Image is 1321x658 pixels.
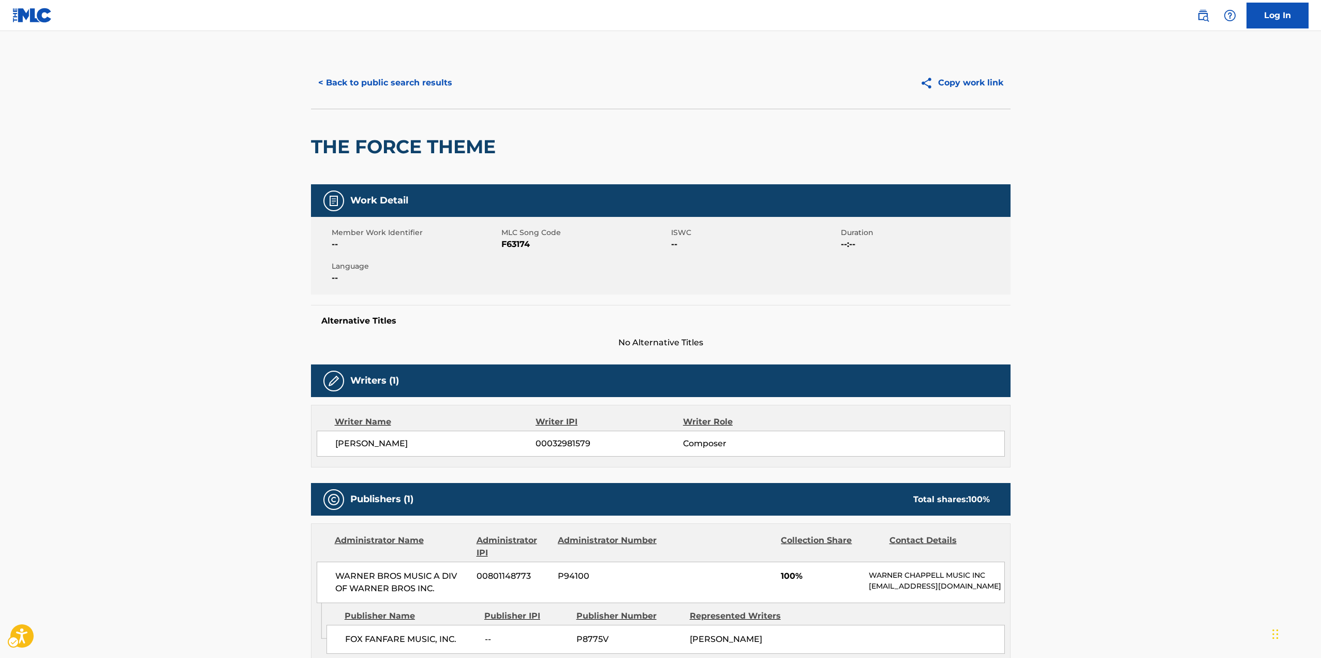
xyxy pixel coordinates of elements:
[350,375,399,387] h5: Writers (1)
[335,437,536,450] span: [PERSON_NAME]
[841,227,1008,238] span: Duration
[335,570,469,595] span: WARNER BROS MUSIC A DIV OF WARNER BROS INC.
[477,534,550,559] div: Administrator IPI
[1272,619,1279,650] div: Drag
[311,135,501,158] h2: THE FORCE THEME
[345,633,477,646] span: FOX FANFARE MUSIC, INC.
[350,195,408,207] h5: Work Detail
[350,493,413,505] h5: Publishers (1)
[558,534,658,559] div: Administrator Number
[869,581,1004,592] p: [EMAIL_ADDRESS][DOMAIN_NAME]
[328,375,340,387] img: Writers
[335,416,536,428] div: Writer Name
[869,570,1004,581] p: WARNER CHAPPELL MUSIC INC
[671,238,838,251] span: --
[477,570,550,582] span: 00801148773
[335,534,469,559] div: Administrator Name
[484,610,569,622] div: Publisher IPI
[12,8,52,23] img: MLC Logo
[1197,9,1209,22] img: search
[311,337,1011,349] span: No Alternative Titles
[1269,608,1321,658] iframe: Hubspot Iframe
[1269,608,1321,658] div: Chat Widget
[536,416,683,428] div: Writer IPI
[311,70,459,96] button: < Back to public search results
[683,416,817,428] div: Writer Role
[332,227,499,238] span: Member Work Identifier
[1224,9,1236,22] img: help
[690,634,762,644] span: [PERSON_NAME]
[781,570,861,582] span: 100%
[889,534,990,559] div: Contact Details
[558,570,658,582] span: P94100
[332,261,499,272] span: Language
[968,494,990,504] span: 100 %
[913,493,990,506] div: Total shares:
[328,493,340,506] img: Publishers
[332,238,499,251] span: --
[501,227,669,238] span: MLC Song Code
[321,316,1000,326] h5: Alternative Titles
[345,610,477,622] div: Publisher Name
[332,272,499,284] span: --
[576,633,682,646] span: P8775V
[1246,3,1309,28] a: Log In
[781,534,881,559] div: Collection Share
[328,195,340,207] img: Work Detail
[576,610,682,622] div: Publisher Number
[913,70,1011,96] button: Copy work link
[485,633,569,646] span: --
[536,437,682,450] span: 00032981579
[683,437,817,450] span: Composer
[501,238,669,251] span: F63174
[841,238,1008,251] span: --:--
[920,77,938,90] img: Copy work link
[671,227,838,238] span: ISWC
[690,610,795,622] div: Represented Writers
